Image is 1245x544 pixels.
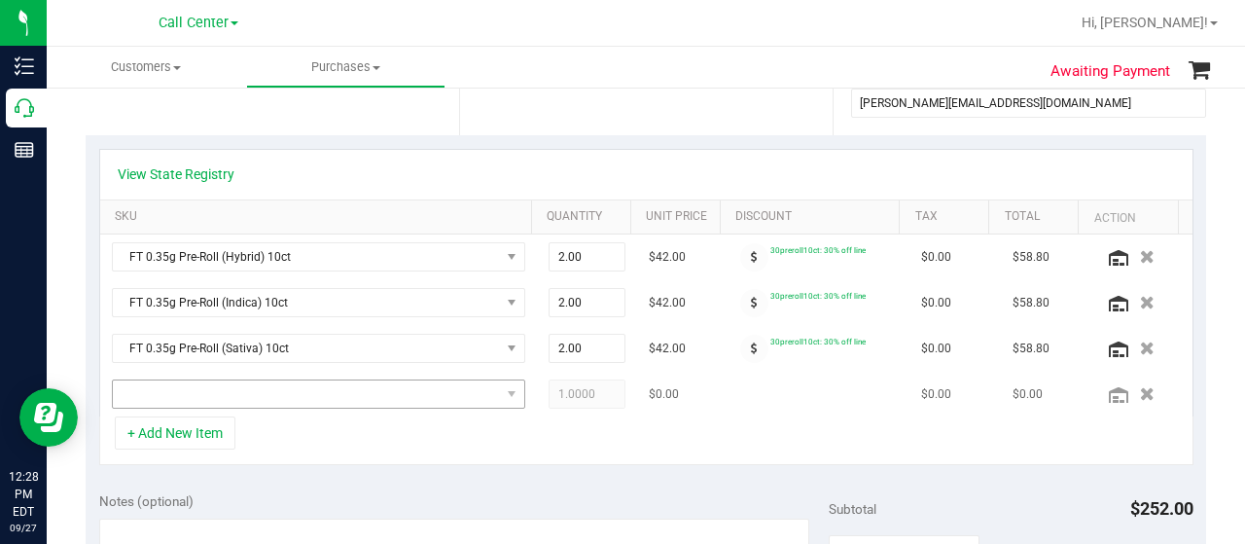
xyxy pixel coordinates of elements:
[15,140,34,160] inline-svg: Reports
[1013,340,1049,358] span: $58.80
[47,58,246,76] span: Customers
[547,209,623,225] a: Quantity
[921,248,951,267] span: $0.00
[115,209,524,225] a: SKU
[9,521,38,535] p: 09/27
[47,47,246,88] a: Customers
[9,468,38,521] p: 12:28 PM EDT
[770,291,866,301] span: 30preroll10ct: 30% off line
[550,289,625,316] input: 2.00
[649,294,686,312] span: $42.00
[1130,498,1193,519] span: $252.00
[550,335,625,362] input: 2.00
[1013,294,1049,312] span: $58.80
[649,385,679,404] span: $0.00
[113,243,500,271] span: FT 0.35g Pre-Roll (Hybrid) 10ct
[159,15,229,31] span: Call Center
[646,209,712,225] a: Unit Price
[15,56,34,76] inline-svg: Inventory
[113,289,500,316] span: FT 0.35g Pre-Roll (Indica) 10ct
[915,209,981,225] a: Tax
[118,164,234,184] a: View State Registry
[649,248,686,267] span: $42.00
[1005,209,1071,225] a: Total
[15,98,34,118] inline-svg: Call Center
[1013,248,1049,267] span: $58.80
[1050,60,1170,83] span: Awaiting Payment
[1078,200,1177,236] th: Action
[1013,385,1043,404] span: $0.00
[770,245,866,255] span: 30preroll10ct: 30% off line
[112,288,525,317] span: NO DATA FOUND
[649,340,686,358] span: $42.00
[770,337,866,346] span: 30preroll10ct: 30% off line
[99,493,194,509] span: Notes (optional)
[921,340,951,358] span: $0.00
[829,501,876,517] span: Subtotal
[113,335,500,362] span: FT 0.35g Pre-Roll (Sativa) 10ct
[115,417,235,450] button: + Add New Item
[1082,15,1208,30] span: Hi, [PERSON_NAME]!
[246,47,445,88] a: Purchases
[550,243,625,271] input: 2.00
[19,388,78,447] iframe: Resource center
[112,334,525,363] span: NO DATA FOUND
[112,242,525,272] span: NO DATA FOUND
[247,58,445,76] span: Purchases
[112,380,525,409] span: NO DATA FOUND
[921,294,951,312] span: $0.00
[735,209,891,225] a: Discount
[921,385,951,404] span: $0.00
